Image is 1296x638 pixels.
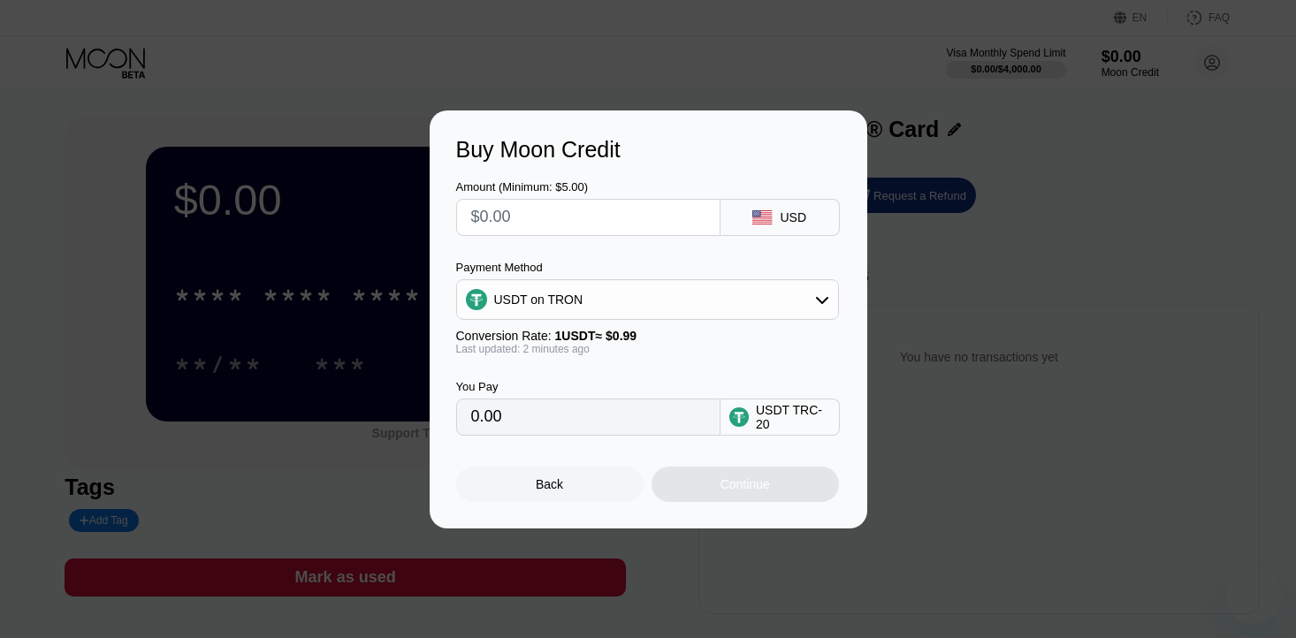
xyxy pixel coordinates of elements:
div: USD [780,210,806,224]
div: Last updated: 2 minutes ago [456,343,839,355]
div: USDT on TRON [494,292,583,307]
div: You Pay [456,380,720,393]
div: Amount (Minimum: $5.00) [456,180,720,194]
div: Buy Moon Credit [456,137,841,163]
span: 1 USDT ≈ $0.99 [555,329,637,343]
div: Back [536,477,563,491]
input: $0.00 [471,200,705,235]
div: Conversion Rate: [456,329,839,343]
iframe: Button to launch messaging window [1225,567,1282,624]
div: USDT TRC-20 [756,403,830,431]
div: USDT on TRON [457,282,838,317]
div: Back [456,467,644,502]
div: Payment Method [456,261,839,274]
